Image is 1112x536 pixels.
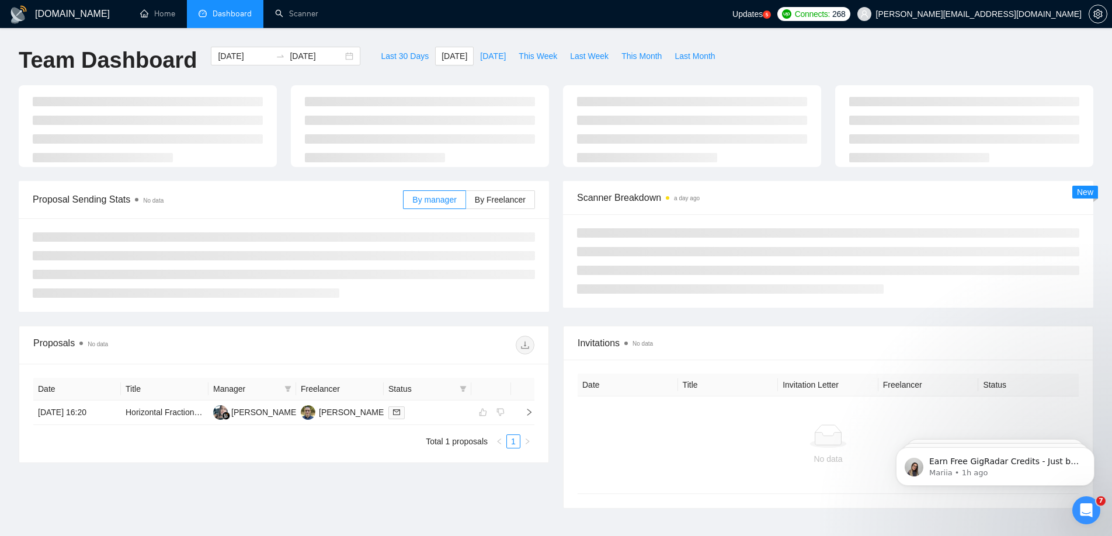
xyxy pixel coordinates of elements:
[878,423,1112,504] iframe: Intercom notifications message
[457,380,469,398] span: filter
[460,385,467,392] span: filter
[1077,187,1093,197] span: New
[496,438,503,445] span: left
[231,406,298,419] div: [PERSON_NAME]
[282,380,294,398] span: filter
[9,5,28,24] img: logo
[978,374,1079,396] th: Status
[143,197,164,204] span: No data
[507,435,520,448] a: 1
[435,47,474,65] button: [DATE]
[732,9,763,19] span: Updates
[290,50,343,62] input: End date
[1089,5,1107,23] button: setting
[213,382,280,395] span: Manager
[587,453,1069,465] div: No data
[675,50,715,62] span: Last Month
[492,434,506,448] li: Previous Page
[222,412,230,420] img: gigradar-bm.png
[412,195,456,204] span: By manager
[577,190,1079,205] span: Scanner Breakdown
[393,409,400,416] span: mail
[506,434,520,448] li: 1
[218,50,271,62] input: Start date
[512,47,564,65] button: This Week
[276,51,285,61] span: to
[795,8,830,20] span: Connects:
[564,47,615,65] button: Last Week
[1089,9,1107,19] span: setting
[426,434,488,448] li: Total 1 proposals
[878,374,979,396] th: Freelancer
[860,10,868,18] span: user
[121,378,208,401] th: Title
[778,374,878,396] th: Invitation Letter
[678,374,779,396] th: Title
[213,9,252,19] span: Dashboard
[763,11,771,19] a: 5
[633,340,653,347] span: No data
[388,382,455,395] span: Status
[480,50,506,62] span: [DATE]
[674,195,700,201] time: a day ago
[33,378,121,401] th: Date
[1096,496,1106,506] span: 7
[578,374,678,396] th: Date
[88,341,108,347] span: No data
[374,47,435,65] button: Last 30 Days
[33,401,121,425] td: [DATE] 16:20
[475,195,526,204] span: By Freelancer
[381,50,429,62] span: Last 30 Days
[140,9,175,19] a: homeHome
[213,407,298,416] a: MC[PERSON_NAME]
[276,51,285,61] span: swap-right
[199,9,207,18] span: dashboard
[301,407,386,416] a: RG[PERSON_NAME]
[213,405,228,420] img: MC
[668,47,721,65] button: Last Month
[766,12,769,18] text: 5
[578,336,1079,350] span: Invitations
[442,50,467,62] span: [DATE]
[520,434,534,448] li: Next Page
[284,385,291,392] span: filter
[208,378,296,401] th: Manager
[621,50,662,62] span: This Month
[832,8,845,20] span: 268
[492,434,506,448] button: left
[275,9,318,19] a: searchScanner
[126,408,222,417] a: Horizontal Fractional CMO
[782,9,791,19] img: upwork-logo.png
[570,50,609,62] span: Last Week
[121,401,208,425] td: Horizontal Fractional CMO
[33,336,284,354] div: Proposals
[1072,496,1100,524] iframe: Intercom live chat
[1089,9,1107,19] a: setting
[524,438,531,445] span: right
[319,406,386,419] div: [PERSON_NAME]
[301,405,315,420] img: RG
[33,192,403,207] span: Proposal Sending Stats
[296,378,384,401] th: Freelancer
[520,434,534,448] button: right
[19,47,197,74] h1: Team Dashboard
[519,50,557,62] span: This Week
[474,47,512,65] button: [DATE]
[615,47,668,65] button: This Month
[516,408,533,416] span: right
